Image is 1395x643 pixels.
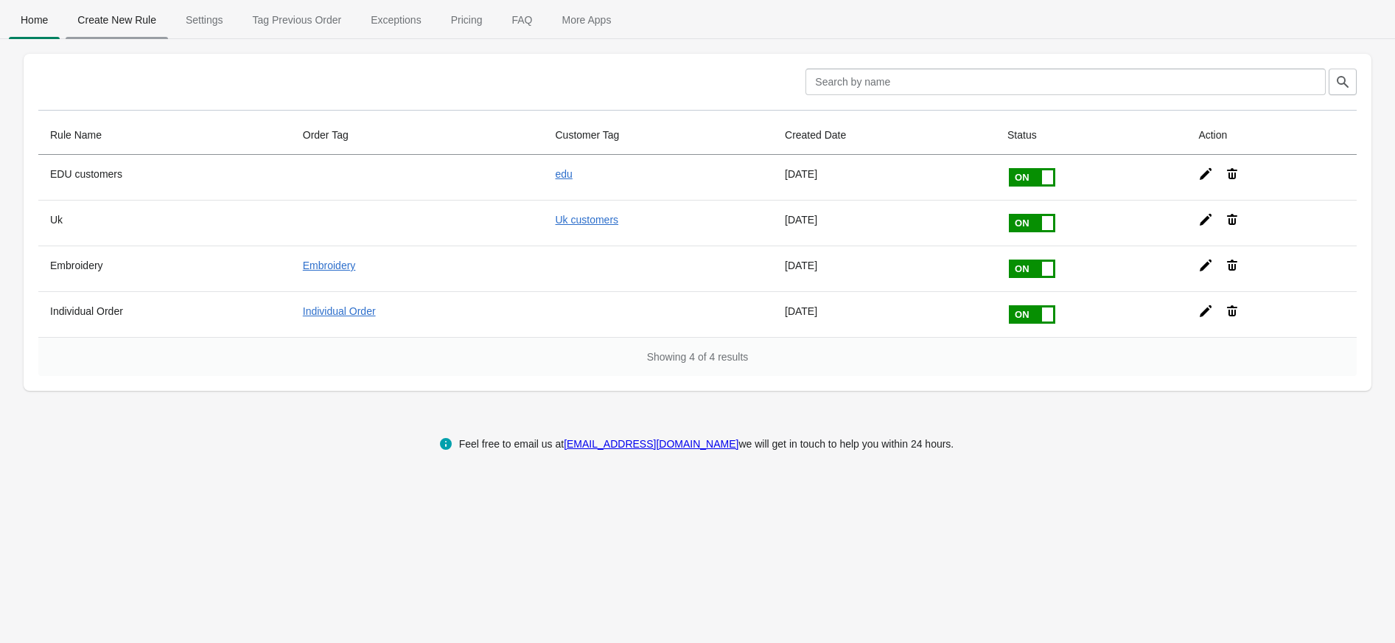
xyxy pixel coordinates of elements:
[38,246,291,291] th: Embroidery
[1186,116,1357,155] th: Action
[773,116,996,155] th: Created Date
[556,214,619,226] a: Uk customers
[550,7,623,33] span: More Apps
[439,7,494,33] span: Pricing
[38,337,1357,376] div: Showing 4 of 4 results
[805,69,1326,95] input: Search by name
[773,200,996,246] td: [DATE]
[291,116,544,155] th: Order Tag
[303,260,356,271] a: Embroidery
[6,1,63,39] button: Home
[171,1,238,39] button: Settings
[9,7,60,33] span: Home
[773,246,996,291] td: [DATE]
[996,116,1186,155] th: Status
[500,7,544,33] span: FAQ
[63,1,171,39] button: Create_New_Rule
[564,438,738,450] a: [EMAIL_ADDRESS][DOMAIN_NAME]
[38,291,291,337] th: Individual Order
[773,291,996,337] td: [DATE]
[556,168,573,180] a: edu
[459,435,954,453] div: Feel free to email us at we will get in touch to help you within 24 hours.
[241,7,354,33] span: Tag Previous Order
[38,155,291,200] th: EDU customers
[174,7,235,33] span: Settings
[66,7,168,33] span: Create New Rule
[359,7,433,33] span: Exceptions
[544,116,774,155] th: Customer Tag
[38,200,291,246] th: Uk
[773,155,996,200] td: [DATE]
[303,305,376,317] a: Individual Order
[38,116,291,155] th: Rule Name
